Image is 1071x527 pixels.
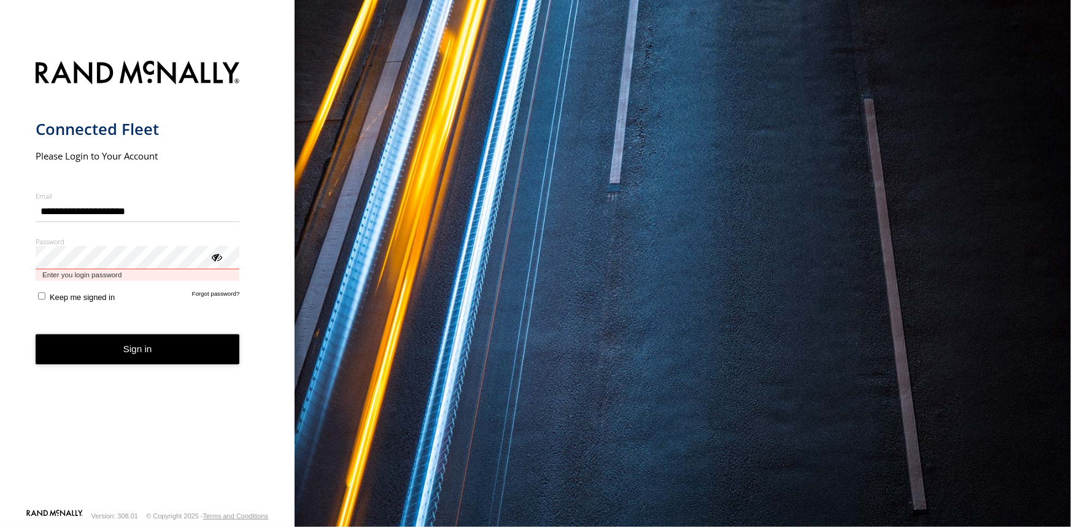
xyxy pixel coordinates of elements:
button: Sign in [36,334,240,364]
h1: Connected Fleet [36,119,240,139]
img: Rand McNally [36,58,240,90]
label: Password [36,237,240,246]
form: main [36,53,260,509]
a: Terms and Conditions [203,512,268,520]
h2: Please Login to Your Account [36,150,240,162]
span: Enter you login password [36,269,240,281]
div: © Copyright 2025 - [146,512,268,520]
div: Version: 308.01 [91,512,138,520]
a: Visit our Website [26,510,83,522]
input: Keep me signed in [38,292,46,300]
a: Forgot password? [192,290,240,302]
label: Email [36,191,240,201]
span: Keep me signed in [50,293,115,302]
div: ViewPassword [210,250,222,263]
